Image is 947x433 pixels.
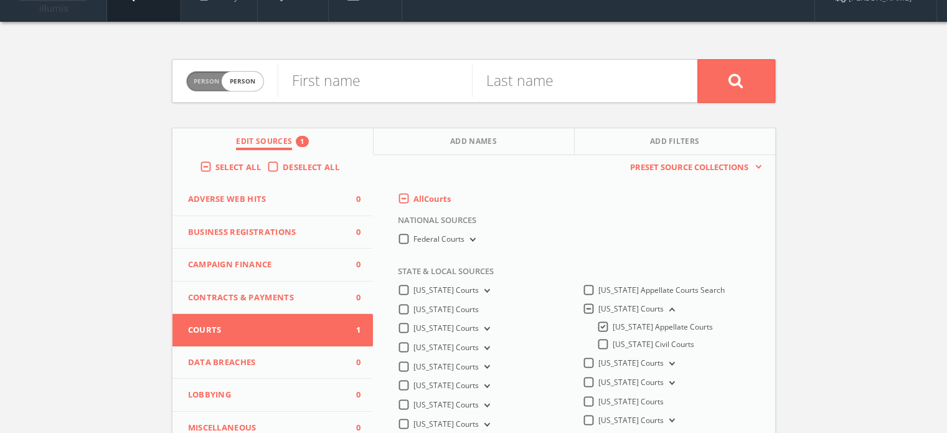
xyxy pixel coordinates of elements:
button: [US_STATE] Courts [664,304,677,315]
span: Campaign Finance [188,259,342,271]
button: Campaign Finance0 [172,249,374,282]
span: [US_STATE] Courts [598,415,664,426]
span: Deselect All [283,161,339,173]
button: [US_STATE] Courts [664,358,677,369]
span: [US_STATE] Appellate Courts [613,321,713,332]
span: [US_STATE] Courts [413,361,479,372]
span: person [222,72,263,91]
span: State & Local Sources [389,265,494,284]
button: Courts1 [172,314,374,346]
span: Data Breaches [188,356,342,369]
button: [US_STATE] Courts [664,415,677,426]
span: 0 [342,226,360,239]
div: 1 [296,136,308,147]
span: Add Names [450,136,497,150]
span: [US_STATE] Courts [413,285,479,295]
span: 0 [342,193,360,206]
button: [US_STATE] Courts [479,323,492,335]
button: [US_STATE] Courts [479,400,492,411]
span: Person [194,77,219,86]
span: Contracts & Payments [188,292,342,304]
span: National Sources [389,214,476,233]
button: Adverse Web Hits0 [172,183,374,216]
button: [US_STATE] Courts [479,381,492,392]
button: [US_STATE] Courts [479,285,492,297]
span: Business Registrations [188,226,342,239]
button: [US_STATE] Courts [479,361,492,373]
button: Edit Sources1 [172,128,374,155]
button: Data Breaches0 [172,346,374,379]
button: Lobbying0 [172,379,374,412]
button: Business Registrations0 [172,216,374,249]
span: [US_STATE] Civil Courts [613,339,694,350]
span: 1 [342,324,360,336]
span: Courts [188,324,342,336]
button: Contracts & Payments0 [172,282,374,315]
span: Adverse Web Hits [188,193,342,206]
span: 0 [342,292,360,304]
span: [US_STATE] Courts [413,323,479,333]
button: Preset Source Collections [624,161,762,174]
span: Federal Courts [413,234,464,244]
button: Add Filters [575,128,775,155]
button: [US_STATE] Courts [479,343,492,354]
span: Lobbying [188,389,342,401]
span: 0 [342,389,360,401]
span: 0 [342,356,360,369]
span: Select All [215,161,261,173]
button: Add Names [374,128,575,155]
span: [US_STATE] Courts [413,419,479,429]
span: [US_STATE] Courts [598,377,664,388]
span: [US_STATE] Courts [598,396,664,407]
span: All Courts [413,193,451,204]
span: [US_STATE] Courts [598,358,664,368]
span: [US_STATE] Courts [413,304,479,315]
span: [US_STATE] Appellate Courts Search [598,285,725,295]
span: Edit Sources [236,136,292,150]
span: [US_STATE] Courts [413,380,479,391]
span: [US_STATE] Courts [598,303,664,314]
span: Add Filters [650,136,700,150]
span: [US_STATE] Courts [413,342,479,353]
button: [US_STATE] Courts [479,419,492,431]
button: [US_STATE] Courts [664,378,677,389]
span: 0 [342,259,360,271]
button: Federal Courts [464,234,478,245]
span: [US_STATE] Courts [413,399,479,410]
span: Preset Source Collections [624,161,755,174]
